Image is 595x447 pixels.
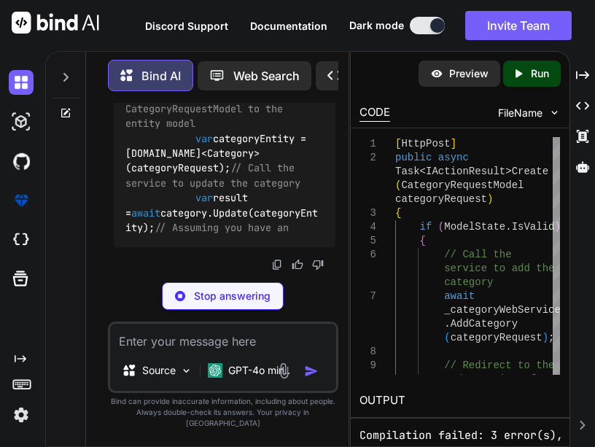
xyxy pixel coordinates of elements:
div: 1 [359,137,376,151]
p: Source [142,363,176,378]
span: var [195,132,213,145]
span: async [438,152,469,163]
span: Index action after [445,373,555,385]
span: // Assuming you have an [155,221,289,234]
span: CategoryRequestModel [402,179,524,191]
div: 8 [359,345,376,359]
span: var [195,192,213,205]
div: 2 [359,151,376,165]
img: settings [9,403,34,427]
img: preview [430,67,443,80]
span: // Map the CategoryRequestModel to the entity model [125,88,289,131]
span: ( [395,179,401,191]
button: Documentation [250,18,327,34]
span: IActionResult [426,166,505,177]
span: . [506,221,512,233]
span: HttpPost [402,138,451,149]
p: Bind AI [141,67,181,85]
span: ) [542,332,548,343]
span: > [506,166,512,177]
span: ( [445,332,451,343]
div: 5 [359,234,376,248]
img: dislike [312,259,324,271]
p: Web Search [233,67,300,85]
div: 4 [359,220,376,234]
button: Invite Team [465,11,572,40]
p: Bind can provide inaccurate information, including about people. Always double-check its answers.... [108,396,338,429]
img: darkAi-studio [9,109,34,134]
span: ) [487,193,493,205]
span: _categoryWebService [445,304,561,316]
span: < [420,166,426,177]
img: premium [9,188,34,213]
span: if [420,221,432,233]
span: await [445,290,475,302]
pre: Compilation failed: 3 error(s), 0 warnings [359,427,561,444]
span: category [445,276,494,288]
span: AddCategory [451,318,518,330]
img: like [292,259,303,271]
button: Discord Support [145,18,228,34]
p: Run [531,66,549,81]
span: Create [512,166,548,177]
span: // Redirect to the [445,359,555,371]
img: darkChat [9,70,34,95]
span: ] [451,138,456,149]
span: Dark mode [349,18,404,33]
h2: OUTPUT [351,384,569,418]
span: FileName [498,106,542,120]
img: GPT-4o mini [208,363,222,378]
span: categoryRequest [395,193,487,205]
p: Preview [449,66,489,81]
span: IsValid [512,221,555,233]
img: Pick Models [180,365,192,377]
div: CODE [359,104,390,122]
div: 9 [359,359,376,373]
img: Bind AI [12,12,99,34]
span: . [445,318,451,330]
img: icon [304,364,319,378]
span: public [395,152,432,163]
p: GPT-4o min.. [228,363,290,378]
span: // Call the [445,249,512,260]
span: categoryRequest [451,332,542,343]
span: [ [395,138,401,149]
span: { [420,235,426,246]
img: githubDark [9,149,34,174]
img: copy [271,259,283,271]
div: 3 [359,206,376,220]
span: Task [395,166,420,177]
img: chevron down [548,106,561,119]
div: 7 [359,289,376,303]
span: ( [438,221,444,233]
span: service to add the [445,263,555,274]
span: ; [548,332,554,343]
span: await [131,206,160,219]
p: Stop answering [194,289,271,303]
span: Discord Support [145,20,228,32]
span: Documentation [250,20,327,32]
img: cloudideIcon [9,228,34,252]
span: { [395,207,401,219]
img: attachment [276,362,292,379]
div: 6 [359,248,376,262]
span: ModelState [445,221,506,233]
